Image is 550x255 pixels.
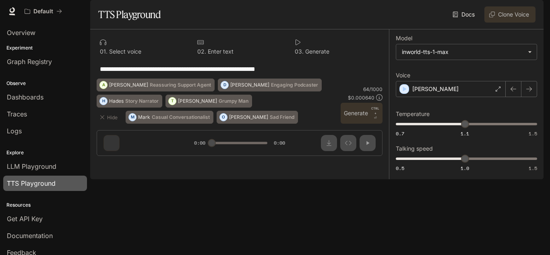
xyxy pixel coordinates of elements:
p: 0 3 . [295,49,304,54]
p: 0 2 . [197,49,206,54]
span: 0.5 [396,165,404,172]
p: Grumpy Man [219,99,248,104]
div: T [169,95,176,108]
button: D[PERSON_NAME]Engaging Podcaster [218,79,322,91]
p: Engaging Podcaster [271,83,318,87]
p: Casual Conversationalist [152,115,210,120]
h1: TTS Playground [98,6,161,23]
p: $ 0.000640 [348,94,374,101]
button: T[PERSON_NAME]Grumpy Man [165,95,252,108]
p: Enter text [206,49,234,54]
span: 1.1 [461,130,469,137]
span: 1.5 [529,165,537,172]
div: A [100,79,107,91]
div: inworld-tts-1-max [402,48,524,56]
div: inworld-tts-1-max [396,44,537,60]
button: MMarkCasual Conversationalist [126,111,213,124]
button: HHadesStory Narrator [97,95,162,108]
p: Generate [304,49,329,54]
p: Story Narrator [125,99,159,104]
p: Select voice [108,49,141,54]
p: ⏎ [371,106,379,120]
p: [PERSON_NAME] [230,83,269,87]
span: 1.0 [461,165,469,172]
p: [PERSON_NAME] [178,99,217,104]
span: 1.5 [529,130,537,137]
button: All workspaces [21,3,66,19]
button: GenerateCTRL +⏎ [341,103,383,124]
button: Hide [97,111,122,124]
button: A[PERSON_NAME]Reassuring Support Agent [97,79,215,91]
p: [PERSON_NAME] [229,115,268,120]
p: Hades [109,99,124,104]
p: CTRL + [371,106,379,116]
span: 0.7 [396,130,404,137]
p: Reassuring Support Agent [150,83,211,87]
p: Sad Friend [270,115,294,120]
p: Default [33,8,53,15]
a: Docs [451,6,478,23]
button: Clone Voice [484,6,536,23]
p: Mark [138,115,150,120]
button: O[PERSON_NAME]Sad Friend [217,111,298,124]
p: 64 / 1000 [363,86,383,93]
div: O [220,111,227,124]
div: M [129,111,136,124]
p: Temperature [396,111,430,117]
p: 0 1 . [100,49,108,54]
p: [PERSON_NAME] [412,85,459,93]
p: Talking speed [396,146,433,151]
p: Voice [396,73,410,78]
p: [PERSON_NAME] [109,83,148,87]
p: Model [396,35,412,41]
div: H [100,95,107,108]
div: D [221,79,228,91]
